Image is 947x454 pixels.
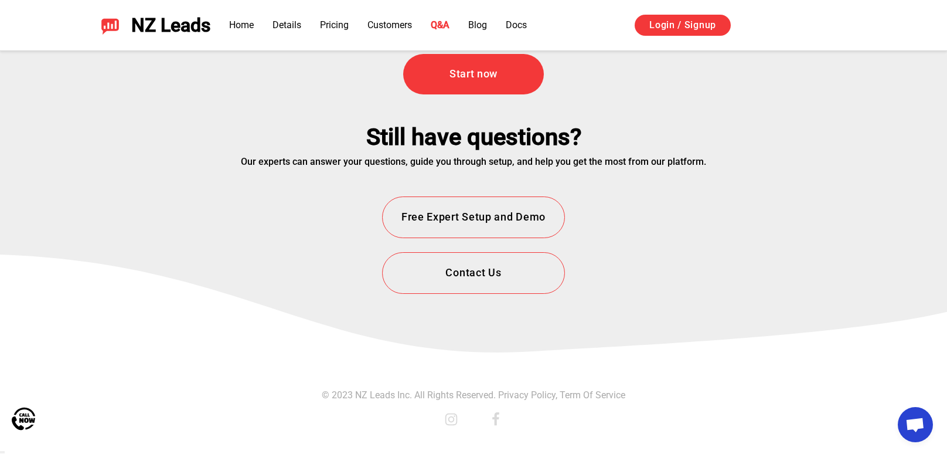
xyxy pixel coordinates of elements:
[635,15,731,36] a: Login / Signup
[560,389,625,401] a: Term Of Service
[403,54,544,94] a: Start now
[382,196,565,238] button: Free Expert Setup and Demo
[431,19,449,31] a: Q&A
[556,389,557,401] span: ,
[468,19,487,31] a: Blog
[272,19,301,31] a: Details
[498,389,556,401] a: Privacy Policy
[12,407,35,431] img: Call Now
[367,19,412,31] a: Customers
[241,157,706,167] div: Our experts can answer your questions, guide you through setup, and help you get the most from ou...
[898,407,933,442] div: Open chat
[101,16,120,35] img: NZ Leads logo
[382,252,565,294] button: Contact Us
[322,390,625,401] p: © 2023 NZ Leads Inc. All Rights Reserved.
[241,124,706,157] div: Still have questions?
[131,15,210,36] span: NZ Leads
[506,19,527,31] a: Docs
[742,13,861,39] iframe: Sign in with Google Button
[229,19,254,31] a: Home
[320,19,349,31] a: Pricing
